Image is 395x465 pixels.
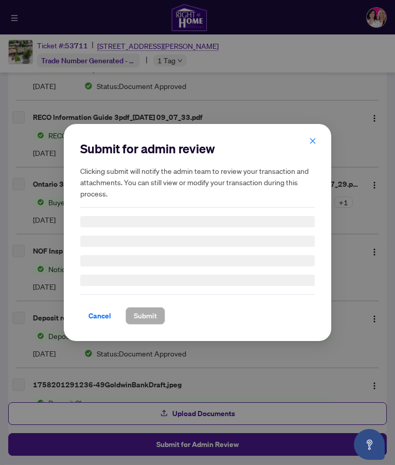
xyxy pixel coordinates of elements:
button: Cancel [80,307,119,325]
button: Open asap [354,429,385,460]
h2: Submit for admin review [80,140,315,157]
span: close [309,137,316,145]
span: Cancel [88,308,111,324]
h5: Clicking submit will notify the admin team to review your transaction and attachments. You can st... [80,165,315,199]
button: Submit [125,307,165,325]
